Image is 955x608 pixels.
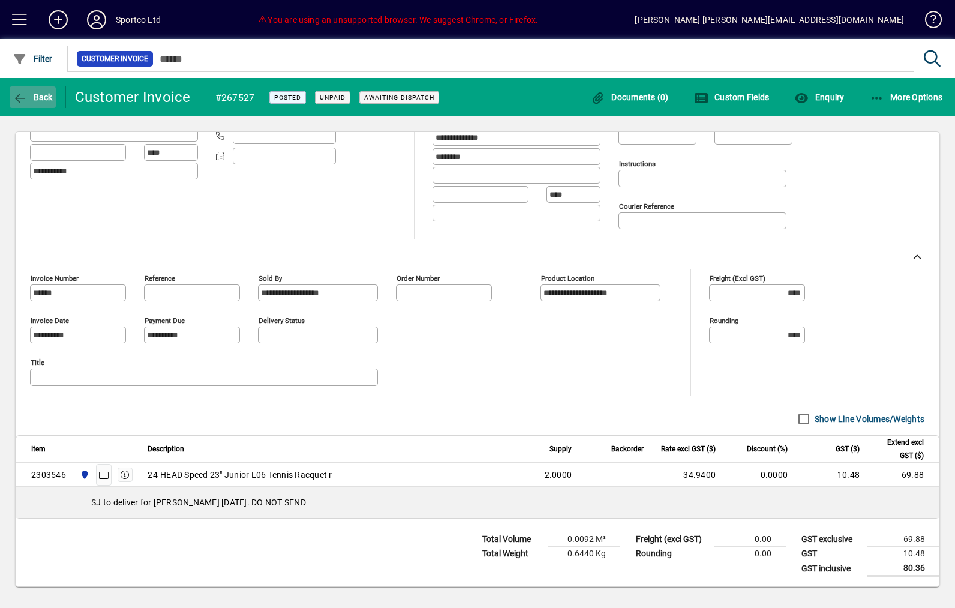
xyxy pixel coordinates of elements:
[476,547,548,561] td: Total Weight
[148,442,184,456] span: Description
[549,442,572,456] span: Supply
[591,92,669,102] span: Documents (0)
[659,469,716,481] div: 34.9400
[31,358,44,367] mat-label: Title
[875,436,924,462] span: Extend excl GST ($)
[723,463,795,487] td: 0.0000
[77,468,91,481] span: Sportco Ltd Warehouse
[694,92,770,102] span: Custom Fields
[916,2,940,41] a: Knowledge Base
[867,561,939,576] td: 80.36
[714,532,786,547] td: 0.00
[257,15,538,25] span: You are using an unsupported browser. We suggest Chrome, or Firefox.
[867,547,939,561] td: 10.48
[747,442,788,456] span: Discount (%)
[75,88,191,107] div: Customer Invoice
[10,48,56,70] button: Filter
[31,469,66,481] div: 2303546
[13,92,53,102] span: Back
[630,547,714,561] td: Rounding
[77,9,116,31] button: Profile
[10,86,56,108] button: Back
[812,413,924,425] label: Show Line Volumes/Weights
[710,316,738,325] mat-label: Rounding
[714,547,786,561] td: 0.00
[116,10,161,29] div: Sportco Ltd
[867,86,946,108] button: More Options
[795,561,867,576] td: GST inclusive
[795,532,867,547] td: GST exclusive
[710,274,765,283] mat-label: Freight (excl GST)
[541,274,594,283] mat-label: Product location
[588,86,672,108] button: Documents (0)
[82,53,148,65] span: Customer Invoice
[364,94,434,101] span: Awaiting Dispatch
[320,94,346,101] span: Unpaid
[545,469,572,481] span: 2.0000
[31,316,69,325] mat-label: Invoice date
[31,442,46,456] span: Item
[635,10,904,29] div: [PERSON_NAME] [PERSON_NAME][EMAIL_ADDRESS][DOMAIN_NAME]
[13,54,53,64] span: Filter
[16,487,939,518] div: SJ to deliver for [PERSON_NAME] [DATE]. DO NOT SEND
[476,532,548,547] td: Total Volume
[867,463,939,487] td: 69.88
[795,463,867,487] td: 10.48
[397,274,440,283] mat-label: Order number
[691,86,773,108] button: Custom Fields
[791,86,847,108] button: Enquiry
[548,532,620,547] td: 0.0092 M³
[148,469,332,481] span: 24-HEAD Speed 23" Junior L06 Tennis Racquet r
[661,442,716,456] span: Rate excl GST ($)
[836,442,860,456] span: GST ($)
[619,202,674,211] mat-label: Courier Reference
[867,532,939,547] td: 69.88
[259,274,282,283] mat-label: Sold by
[274,94,301,101] span: Posted
[870,92,943,102] span: More Options
[794,92,844,102] span: Enquiry
[31,274,79,283] mat-label: Invoice number
[145,316,185,325] mat-label: Payment due
[215,88,255,107] div: #267527
[795,547,867,561] td: GST
[619,160,656,168] mat-label: Instructions
[259,316,305,325] mat-label: Delivery status
[548,547,620,561] td: 0.6440 Kg
[630,532,714,547] td: Freight (excl GST)
[39,9,77,31] button: Add
[145,274,175,283] mat-label: Reference
[611,442,644,456] span: Backorder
